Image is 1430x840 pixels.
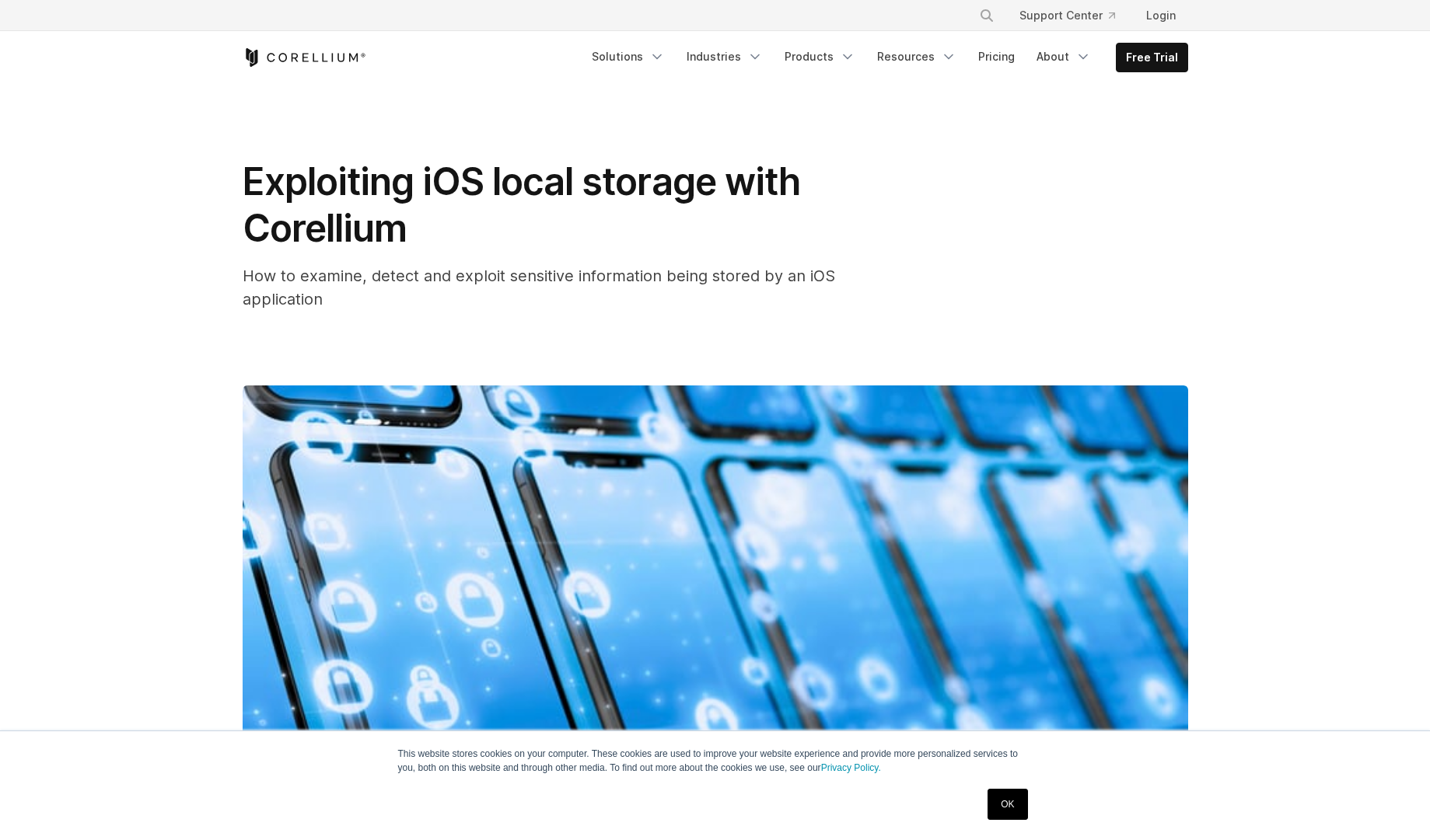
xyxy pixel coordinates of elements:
[821,762,881,773] a: Privacy Policy.
[582,43,674,71] a: Solutions
[1027,43,1100,71] a: About
[398,747,1033,775] p: This website stores cookies on your computer. These cookies are used to improve your website expe...
[868,43,966,71] a: Resources
[243,159,800,251] span: Exploiting iOS local storage with Corellium
[1117,44,1187,71] a: Free Trial
[582,43,1188,72] div: Navigation Menu
[243,48,366,67] a: Corellium Home
[677,43,772,71] a: Industries
[969,43,1024,71] a: Pricing
[243,267,835,308] span: How to examine, detect and exploit sensitive information being stored by an iOS application
[988,789,1027,820] a: OK
[775,43,865,71] a: Products
[973,2,1001,30] button: Search
[1007,2,1128,30] a: Support Center
[960,2,1188,30] div: Navigation Menu
[1134,2,1188,30] a: Login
